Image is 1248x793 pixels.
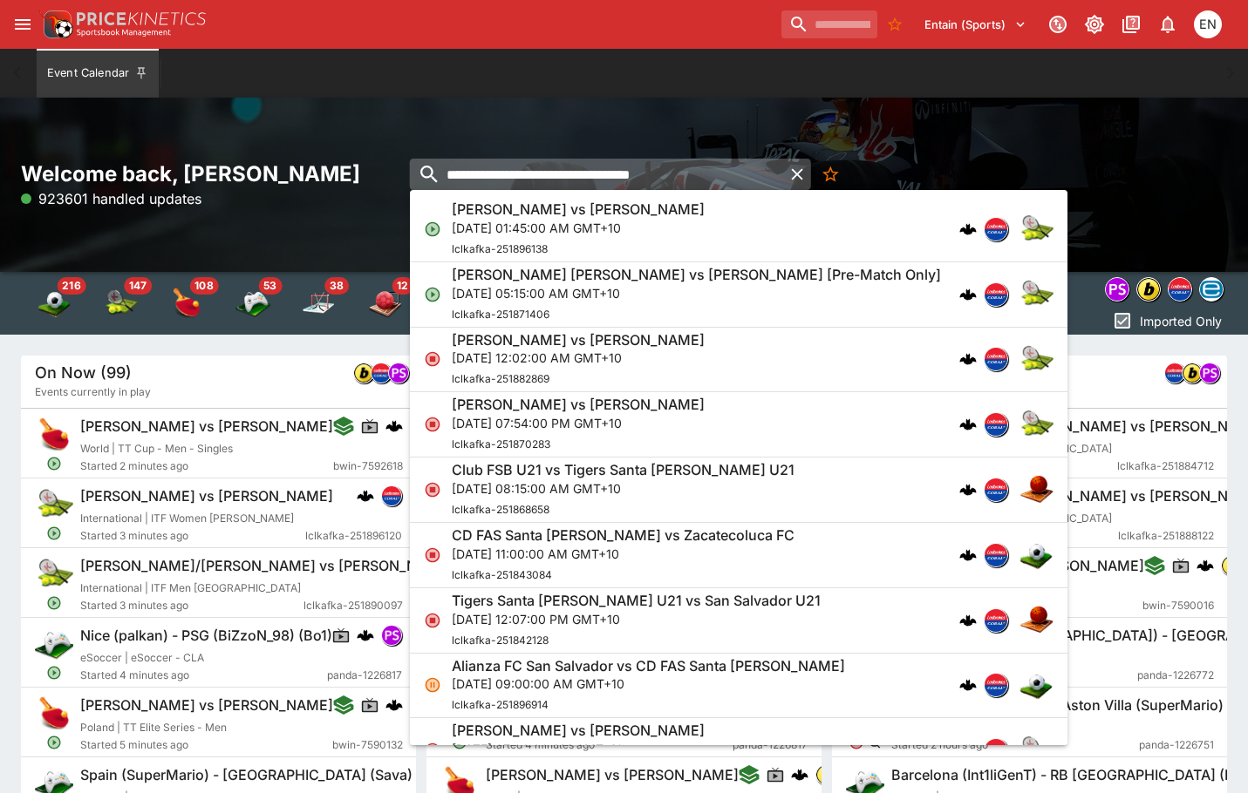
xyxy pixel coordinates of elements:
[1118,527,1214,545] span: lclkafka-251888122
[410,159,784,190] input: search
[959,481,977,498] div: cerberus
[1019,407,1054,442] img: tennis.png
[959,350,977,368] div: cerberus
[424,220,441,238] svg: Open
[35,363,132,383] h5: On Now (99)
[424,416,441,433] svg: Closed
[1117,457,1214,475] span: lclkafka-251884712
[985,739,1007,762] img: lclkafka.png
[385,696,403,714] img: logo-cerberus.svg
[452,740,705,758] p: [DATE] 07:00:00 AM GMT+10
[1200,278,1223,301] img: betradar.png
[388,363,409,383] div: pandascore
[452,331,705,349] h6: [PERSON_NAME] vs [PERSON_NAME]
[21,272,750,335] div: Event type filters
[1139,736,1214,754] span: panda-1226751
[46,735,62,750] svg: Open
[21,188,201,209] p: 923601 handled updates
[357,627,374,644] div: cerberus
[80,627,332,645] h6: Nice (palkan) - PSG (BiZzoN_98) (Bo1)
[868,735,882,749] svg: Hidden
[1107,307,1227,335] button: Imported Only
[452,284,941,302] p: [DATE] 05:15:00 AM GMT+10
[452,414,705,432] p: [DATE] 07:54:00 PM GMT+10
[959,416,977,433] div: cerberus
[1222,556,1241,575] img: bwin.png
[35,485,73,524] img: tennis.png
[324,277,349,295] span: 38
[302,286,337,321] div: Ice Hockey
[959,350,977,368] img: logo-cerberus.svg
[452,503,549,516] span: lclkafka-251868658
[327,667,402,684] span: panda-1226817
[452,200,705,219] h6: [PERSON_NAME] vs [PERSON_NAME]
[914,10,1037,38] button: Select Tenant
[452,437,550,451] span: lclkafka-251870283
[452,219,705,237] p: [DATE] 01:45:00 AM GMT+10
[305,527,402,545] span: lclkafka-251896120
[452,479,794,498] p: [DATE] 08:15:00 AM GMT+10
[985,478,1007,501] img: lclkafka.png
[1019,603,1054,638] img: basketball.png
[80,651,204,664] span: eSoccer | eSoccer - CLA
[891,512,1112,525] span: International | ITF Men [GEOGRAPHIC_DATA]
[424,286,441,303] svg: Open
[103,286,138,321] img: tennis
[354,363,373,383] img: bwin.png
[959,416,977,433] img: logo-cerberus.svg
[35,416,73,454] img: table_tennis.png
[80,527,305,545] span: Started 3 minutes ago
[1042,9,1074,40] button: Connected to PK
[1019,733,1054,768] img: tennis.png
[80,766,450,784] h6: Spain (SuperMario) - [GEOGRAPHIC_DATA] (Sava) (Bo1)
[258,277,282,295] span: 53
[1140,312,1222,330] p: Imported Only
[1019,342,1054,376] img: tennis.png
[424,676,441,694] svg: Suspended
[984,738,1008,762] div: lclkafka
[959,220,977,238] div: cerberus
[1189,5,1227,44] button: Eamon Nunn
[332,736,403,754] span: bwin-7590132
[385,696,403,714] div: cerberus
[189,277,218,295] span: 108
[368,286,403,321] img: handball
[959,546,977,564] div: cerberus
[891,736,1139,754] span: Started 2 hours ago
[984,282,1008,307] div: lclkafka
[302,286,337,321] img: ice_hockey
[1199,363,1220,383] div: pandascore
[382,486,401,505] img: lclkafka.png
[235,286,270,321] div: Esports
[733,736,808,754] span: panda-1226817
[1200,363,1219,383] img: pandascore.png
[37,286,72,321] img: soccer
[80,721,227,734] span: Poland | TT Elite Series - Men
[303,597,403,614] span: lclkafka-251890097
[37,49,159,98] button: Event Calendar
[791,766,808,783] img: logo-cerberus.svg
[35,383,151,401] span: Events currently in play
[452,674,845,693] p: [DATE] 09:00:00 AM GMT+10
[424,612,441,629] svg: Closed
[452,610,821,628] p: [DATE] 12:07:00 PM GMT+10
[424,546,441,564] svg: Closed
[80,667,327,684] span: Started 4 minutes ago
[38,7,73,42] img: PriceKinetics Logo
[1136,277,1161,302] div: bwin
[382,626,401,645] img: pandascore.png
[959,676,977,694] img: logo-cerberus.svg
[959,220,977,238] img: logo-cerberus.svg
[781,10,877,38] input: search
[353,363,374,383] div: bwin
[452,568,552,581] span: lclkafka-251843084
[452,722,705,740] h6: [PERSON_NAME] vs [PERSON_NAME]
[984,608,1008,633] div: lclkafka
[959,612,977,629] div: cerberus
[1165,363,1184,383] img: lclkafka.png
[984,412,1008,437] div: lclkafka
[1197,557,1214,574] img: logo-cerberus.svg
[46,525,62,541] svg: Open
[77,29,171,37] img: Sportsbook Management
[80,736,332,754] span: Started 5 minutes ago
